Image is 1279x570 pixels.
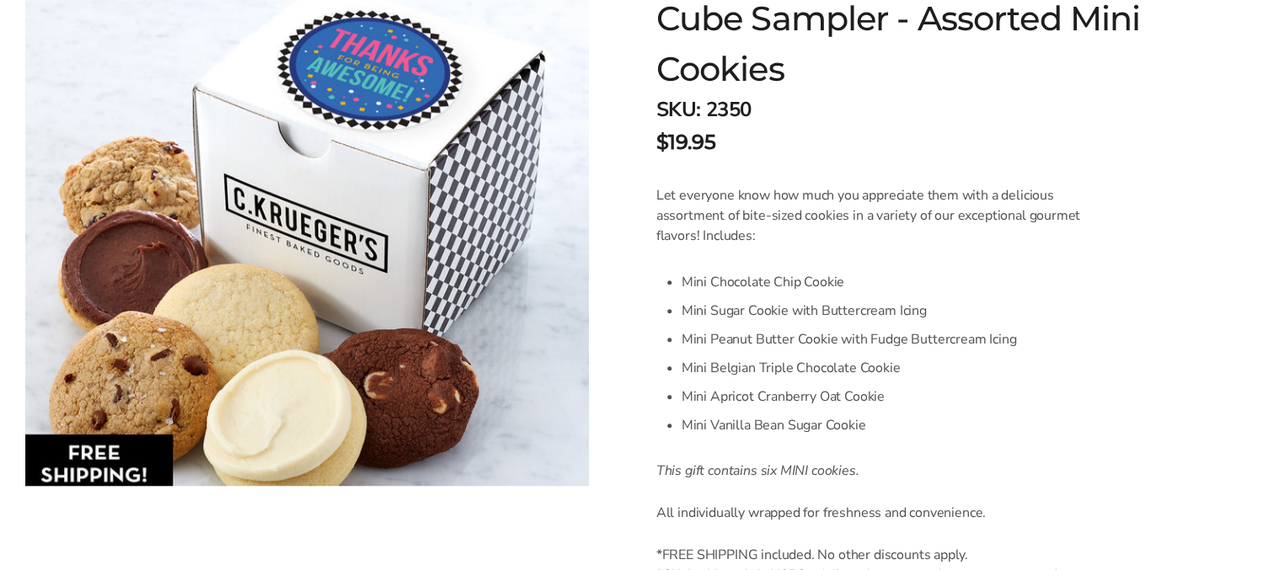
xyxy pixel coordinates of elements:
[682,268,1117,296] li: Mini Chocolate Chip Cookie
[656,127,715,157] span: $19.95
[656,185,1117,246] p: Let everyone know how much you appreciate them with a delicious assortment of bite-sized cookies ...
[682,411,1117,439] li: Mini Vanilla Bean Sugar Cookie
[682,296,1117,325] li: Mini Sugar Cookie with Buttercream Icing
[656,545,1117,565] div: *FREE SHIPPING included. No other discounts apply.
[682,325,1117,354] li: Mini Peanut Butter Cookie with Fudge Buttercream Icing
[705,96,751,123] span: 2350
[682,354,1117,382] li: Mini Belgian Triple Chocolate Cookie
[656,96,701,123] strong: SKU:
[682,382,1117,411] li: Mini Apricot Cranberry Oat Cookie
[13,506,174,557] iframe: Sign Up via Text for Offers
[656,503,1117,523] p: All individually wrapped for freshness and convenience.
[656,461,859,480] em: This gift contains six MINI cookies.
